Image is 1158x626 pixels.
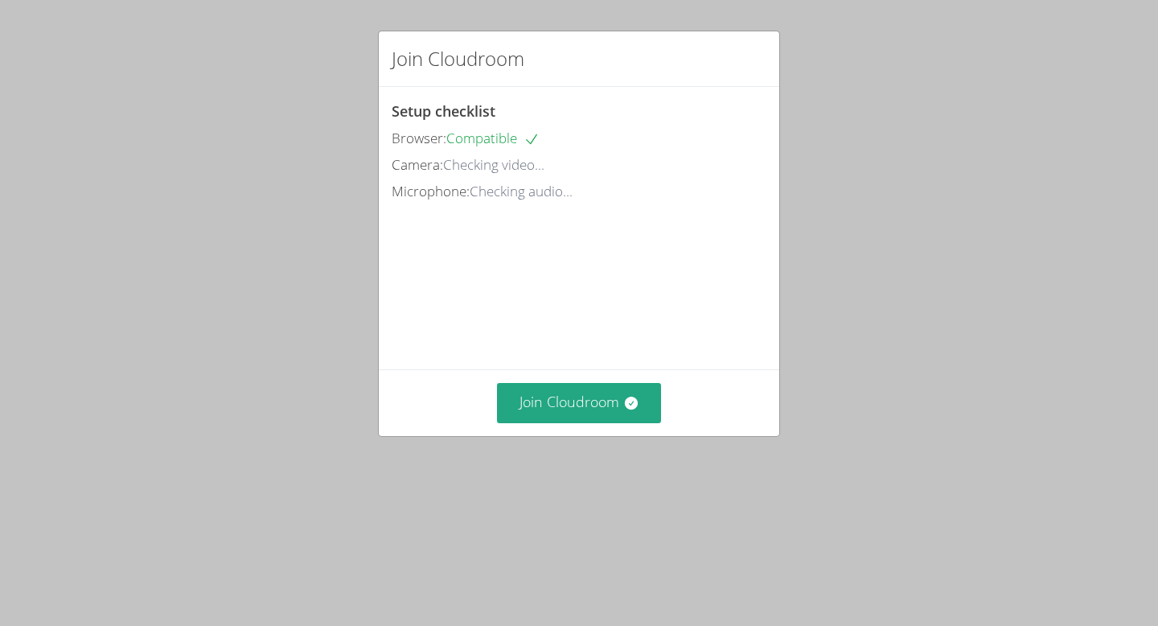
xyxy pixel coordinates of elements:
h2: Join Cloudroom [392,44,524,73]
span: Setup checklist [392,101,495,121]
span: Checking audio... [470,182,573,200]
span: Camera: [392,155,443,174]
span: Compatible [446,129,540,147]
span: Microphone: [392,182,470,200]
span: Checking video... [443,155,544,174]
button: Join Cloudroom [497,383,662,422]
span: Browser: [392,129,446,147]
